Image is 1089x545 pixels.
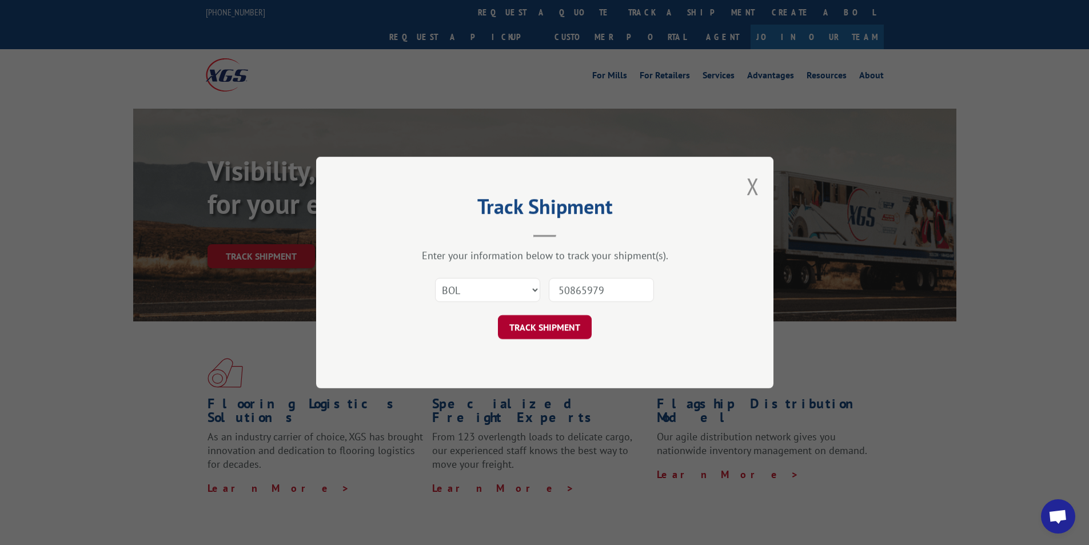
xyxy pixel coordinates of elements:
[373,198,716,220] h2: Track Shipment
[1041,499,1075,534] div: Open chat
[498,315,592,339] button: TRACK SHIPMENT
[373,249,716,262] div: Enter your information below to track your shipment(s).
[747,171,759,201] button: Close modal
[549,278,654,302] input: Number(s)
